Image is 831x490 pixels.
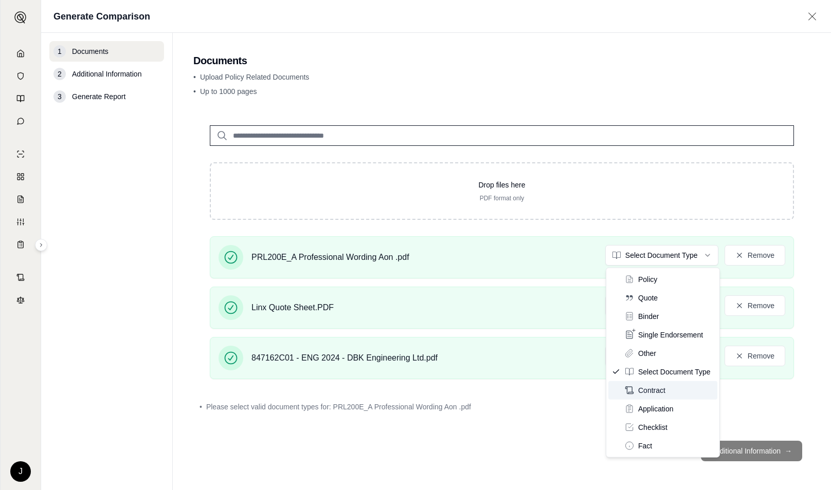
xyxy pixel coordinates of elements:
[638,367,711,377] span: Select Document Type
[638,385,665,395] span: Contract
[638,274,657,285] span: Policy
[638,293,658,303] span: Quote
[638,330,703,340] span: Single Endorsement
[638,441,652,451] span: Fact
[638,348,656,359] span: Other
[638,422,667,432] span: Checklist
[638,404,674,414] span: Application
[638,311,659,322] span: Binder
